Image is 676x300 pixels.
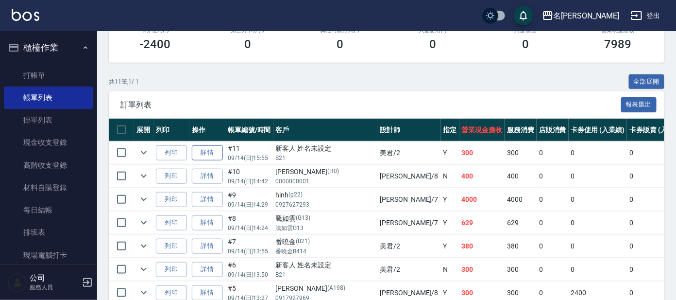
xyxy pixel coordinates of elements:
a: 詳情 [192,262,223,277]
td: 美君 /2 [377,235,440,258]
p: 番曉金B414 [276,247,375,256]
td: 300 [459,141,505,164]
td: 0 [569,165,627,188]
h3: 0 [244,37,251,51]
div: 新客人 姓名未設定 [276,260,375,270]
button: 列印 [156,192,187,207]
td: 0 [569,141,627,164]
button: 列印 [156,239,187,254]
td: #8 [225,212,273,234]
a: 材料自購登錄 [4,176,93,199]
td: 4000 [459,188,505,211]
td: 0 [537,212,569,234]
td: [PERSON_NAME] /7 [377,188,440,211]
p: (A198) [327,283,345,294]
button: 列印 [156,262,187,277]
td: 0 [537,235,569,258]
p: B21 [276,154,375,162]
td: #6 [225,258,273,281]
div: 騰如雲 [276,213,375,224]
a: 帳單列表 [4,87,93,109]
a: 每日結帳 [4,199,93,221]
button: 櫃檯作業 [4,35,93,60]
td: N [441,165,459,188]
button: save [514,6,533,25]
td: #9 [225,188,273,211]
td: [PERSON_NAME] /8 [377,165,440,188]
p: 09/14 (日) 14:24 [228,224,271,232]
th: 卡券使用 (入業績) [569,119,627,141]
th: 展開 [134,119,153,141]
p: 共 11 筆, 1 / 1 [109,77,139,86]
a: 掛單列表 [4,109,93,131]
th: 列印 [153,119,189,141]
p: (H0) [327,167,339,177]
button: 列印 [156,215,187,230]
button: 登出 [627,7,664,25]
th: 指定 [441,119,459,141]
a: 詳情 [192,192,223,207]
td: Y [441,141,459,164]
td: 0 [537,141,569,164]
h3: 0 [429,37,436,51]
button: expand row [136,169,151,183]
p: 09/14 (日) 14:42 [228,177,271,186]
h3: 7989 [605,37,632,51]
button: 全部展開 [629,74,665,89]
div: 番曉金 [276,237,375,247]
img: Person [8,273,27,292]
td: 400 [459,165,505,188]
p: B21 [276,270,375,279]
div: 名[PERSON_NAME] [554,10,619,22]
td: #7 [225,235,273,258]
th: 服務消費 [505,119,537,141]
td: 300 [505,258,537,281]
td: 美君 /2 [377,141,440,164]
td: 0 [569,235,627,258]
p: (G13) [296,213,311,224]
button: expand row [136,239,151,253]
td: 629 [459,212,505,234]
td: 300 [505,141,537,164]
button: 報表匯出 [621,97,657,112]
button: 列印 [156,169,187,184]
p: 09/14 (日) 15:55 [228,154,271,162]
div: [PERSON_NAME] [276,167,375,177]
p: 09/14 (日) 14:29 [228,200,271,209]
td: 0 [537,165,569,188]
span: 訂單列表 [120,100,621,110]
h3: 0 [337,37,344,51]
a: 詳情 [192,145,223,160]
td: 4000 [505,188,537,211]
td: 629 [505,212,537,234]
th: 店販消費 [537,119,569,141]
th: 客戶 [273,119,378,141]
td: Y [441,188,459,211]
td: 0 [537,258,569,281]
a: 打帳單 [4,64,93,87]
td: 美君 /2 [377,258,440,281]
p: (B21) [296,237,310,247]
a: 排班表 [4,221,93,244]
a: 詳情 [192,169,223,184]
h3: 0 [522,37,529,51]
td: 0 [569,258,627,281]
p: 09/14 (日) 13:50 [228,270,271,279]
th: 操作 [189,119,225,141]
img: Logo [12,9,39,21]
a: 高階收支登錄 [4,154,93,176]
button: expand row [136,192,151,207]
td: 300 [459,258,505,281]
td: Y [441,212,459,234]
td: N [441,258,459,281]
th: 營業現金應收 [459,119,505,141]
button: expand row [136,262,151,277]
div: 新客人 姓名未設定 [276,143,375,154]
p: 騰如雲G13 [276,224,375,232]
a: 報表匯出 [621,100,657,109]
button: expand row [136,285,151,300]
button: expand row [136,215,151,230]
div: [PERSON_NAME] [276,283,375,294]
a: 詳情 [192,239,223,254]
td: Y [441,235,459,258]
